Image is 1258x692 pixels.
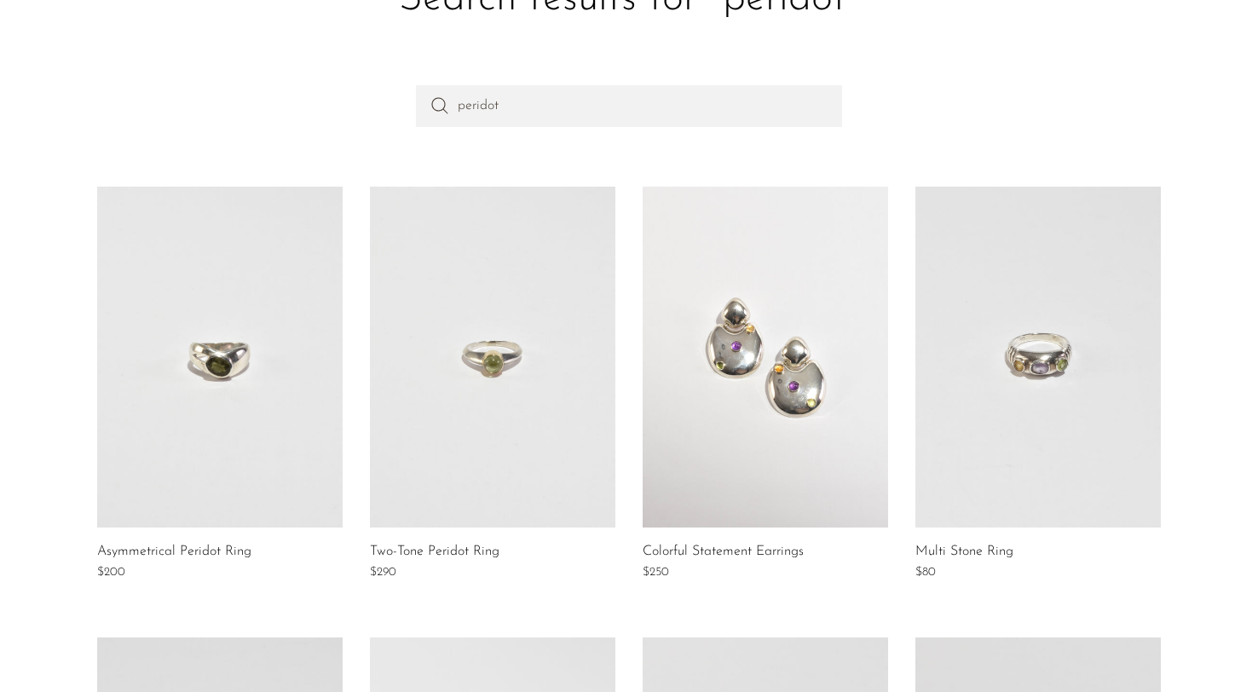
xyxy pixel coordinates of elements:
span: $200 [97,566,125,579]
a: Multi Stone Ring [915,545,1013,560]
span: $290 [370,566,396,579]
a: Asymmetrical Peridot Ring [97,545,251,560]
a: Colorful Statement Earrings [643,545,804,560]
input: Perform a search [416,85,842,126]
a: Two-Tone Peridot Ring [370,545,499,560]
span: $250 [643,566,669,579]
span: $80 [915,566,936,579]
